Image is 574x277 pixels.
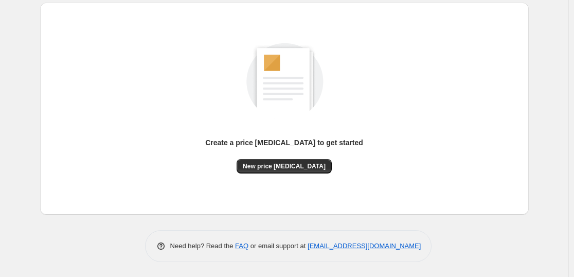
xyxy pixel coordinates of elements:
a: FAQ [235,242,248,250]
a: [EMAIL_ADDRESS][DOMAIN_NAME] [308,242,421,250]
span: New price [MEDICAL_DATA] [243,162,326,170]
p: Create a price [MEDICAL_DATA] to get started [205,137,363,148]
button: New price [MEDICAL_DATA] [237,159,332,174]
span: or email support at [248,242,308,250]
span: Need help? Read the [170,242,236,250]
